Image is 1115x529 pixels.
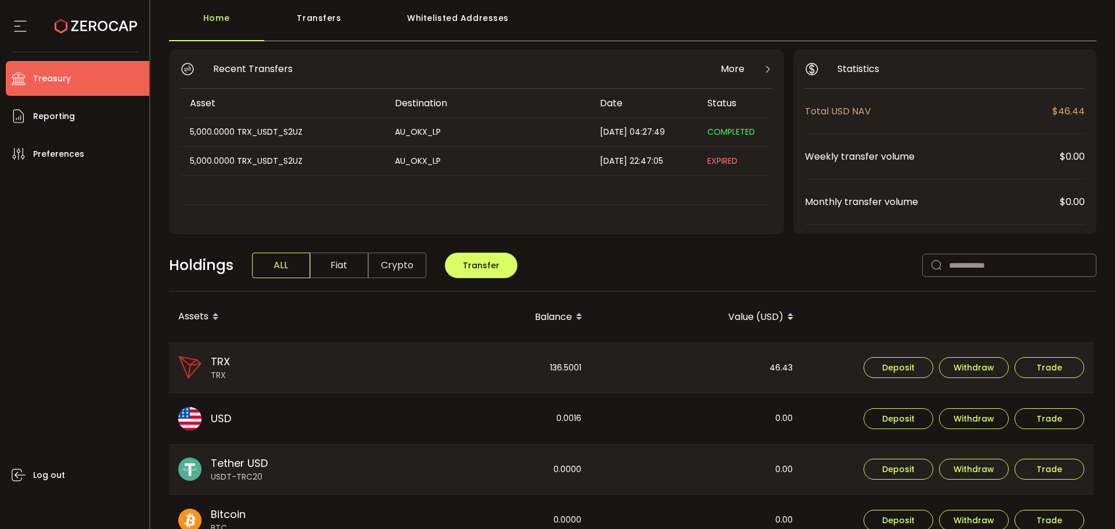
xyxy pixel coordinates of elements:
button: Trade [1015,459,1084,480]
div: Assets [169,307,380,327]
div: Asset [181,96,386,110]
button: Deposit [864,408,933,429]
button: Deposit [864,459,933,480]
span: Holdings [169,254,233,276]
span: USD [211,411,231,426]
span: TRX [211,354,230,369]
button: Withdraw [939,357,1009,378]
div: Status [698,96,771,110]
div: 136.5001 [380,343,591,393]
span: Deposit [882,415,915,423]
span: Treasury [33,70,71,87]
div: [DATE] 04:27:49 [591,125,698,139]
div: Home [169,6,264,41]
button: Trade [1015,357,1084,378]
span: USDT-TRC20 [211,471,268,483]
span: Monthly transfer volume [805,195,1060,209]
button: Trade [1015,408,1084,429]
span: Tether USD [211,455,268,471]
div: 0.00 [592,445,802,495]
span: Total USD NAV [805,104,1052,118]
span: Deposit [882,465,915,473]
div: 5,000.0000 TRX_USDT_S2UZ [181,125,384,139]
div: [DATE] 22:47:05 [591,154,698,168]
img: trx_portfolio.png [178,356,202,379]
span: Withdraw [954,516,994,524]
span: Weekly transfer volume [805,149,1060,164]
span: More [721,62,744,76]
button: Deposit [864,357,933,378]
span: Deposit [882,516,915,524]
span: Trade [1037,465,1062,473]
div: AU_OKX_LP [386,125,589,139]
div: 0.0000 [380,445,591,495]
div: 0.00 [592,393,802,444]
div: 5,000.0000 TRX_USDT_S2UZ [181,154,384,168]
span: Recent Transfers [213,62,293,76]
div: Date [591,96,698,110]
button: Transfer [445,253,517,278]
div: Transfers [264,6,375,41]
span: Transfer [463,260,499,271]
span: Withdraw [954,415,994,423]
div: Whitelisted Addresses [375,6,542,41]
div: Destination [386,96,591,110]
span: EXPIRED [707,155,738,167]
button: Withdraw [939,459,1009,480]
span: $46.44 [1052,104,1085,118]
span: Fiat [310,253,368,278]
img: usd_portfolio.svg [178,407,202,430]
span: Statistics [837,62,879,76]
span: $0.00 [1060,149,1085,164]
div: Value (USD) [592,307,803,327]
span: Trade [1037,364,1062,372]
span: Withdraw [954,465,994,473]
span: Trade [1037,415,1062,423]
button: Withdraw [939,408,1009,429]
span: $0.00 [1060,195,1085,209]
span: Reporting [33,108,75,125]
span: Withdraw [954,364,994,372]
span: COMPLETED [707,126,755,138]
span: TRX [211,369,230,382]
span: Bitcoin [211,506,246,522]
div: 0.0016 [380,393,591,444]
span: Deposit [882,364,915,372]
div: AU_OKX_LP [386,154,589,168]
span: Preferences [33,146,84,163]
span: ALL [252,253,310,278]
div: Balance [380,307,592,327]
span: Trade [1037,516,1062,524]
div: 46.43 [592,343,802,393]
img: usdt_portfolio.svg [178,458,202,481]
span: Log out [33,467,65,484]
span: Crypto [368,253,426,278]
